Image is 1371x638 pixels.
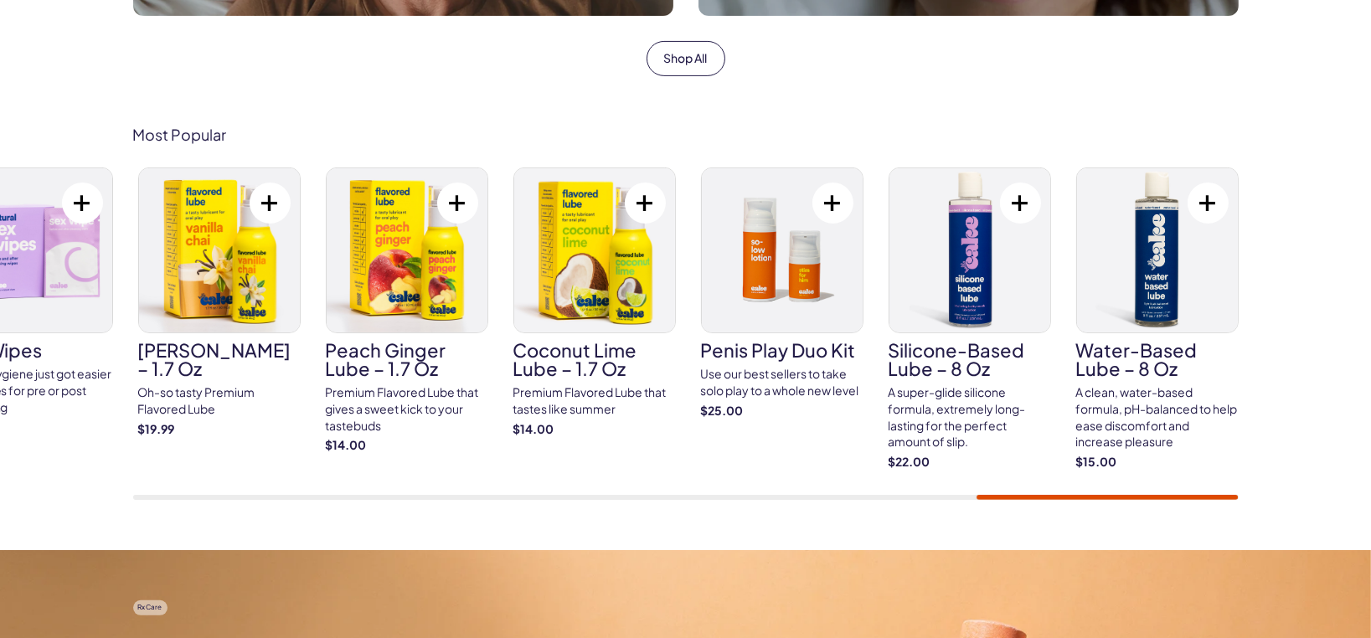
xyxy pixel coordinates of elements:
[889,167,1051,470] a: Silicone-Based Lube – 8 oz Silicone-Based Lube – 8 oz A super-glide silicone formula, extremely l...
[701,403,863,419] strong: $25.00
[702,168,863,332] img: penis play duo kit
[513,421,676,438] strong: $14.00
[701,341,863,359] h3: penis play duo kit
[326,341,488,378] h3: Peach Ginger Lube – 1.7 oz
[889,454,1051,471] strong: $22.00
[1077,168,1238,332] img: Water-Based Lube – 8 oz
[138,384,301,417] div: Oh-so tasty Premium Flavored Lube
[1076,384,1239,450] div: A clean, water-based formula, pH-balanced to help ease discomfort and increase pleasure
[1076,341,1239,378] h3: Water-Based Lube – 8 oz
[326,167,488,453] a: Peach Ginger Lube – 1.7 oz Peach Ginger Lube – 1.7 oz Premium Flavored Lube that gives a sweet ki...
[889,341,1051,378] h3: Silicone-Based Lube – 8 oz
[1076,454,1239,471] strong: $15.00
[326,384,488,434] div: Premium Flavored Lube that gives a sweet kick to your tastebuds
[701,167,863,419] a: penis play duo kit penis play duo kit Use our best sellers to take solo play to a whole new level...
[514,168,675,332] img: Coconut Lime Lube – 1.7 oz
[327,168,487,332] img: Peach Ginger Lube – 1.7 oz
[138,421,301,438] strong: $19.99
[326,437,488,454] strong: $14.00
[889,384,1051,450] div: A super-glide silicone formula, extremely long-lasting for the perfect amount of slip.
[139,168,300,332] img: Vanilla Chai Lube – 1.7 oz
[513,384,676,417] div: Premium Flavored Lube that tastes like summer
[701,366,863,399] div: Use our best sellers to take solo play to a whole new level
[513,341,676,378] h3: Coconut Lime Lube – 1.7 oz
[138,167,301,437] a: Vanilla Chai Lube – 1.7 oz [PERSON_NAME] – 1.7 oz Oh-so tasty Premium Flavored Lube $19.99
[647,41,725,76] a: Shop All
[513,167,676,437] a: Coconut Lime Lube – 1.7 oz Coconut Lime Lube – 1.7 oz Premium Flavored Lube that tastes like summ...
[133,600,168,615] span: Rx Care
[889,168,1050,332] img: Silicone-Based Lube – 8 oz
[138,341,301,378] h3: [PERSON_NAME] – 1.7 oz
[1076,167,1239,470] a: Water-Based Lube – 8 oz Water-Based Lube – 8 oz A clean, water-based formula, pH-balanced to help...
